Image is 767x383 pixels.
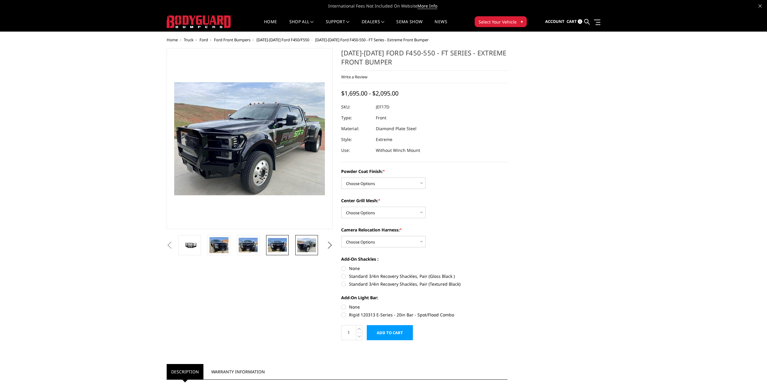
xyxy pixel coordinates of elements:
a: Warranty Information [207,364,269,379]
a: More Info [417,3,437,9]
a: News [435,20,447,31]
a: Ford [200,37,208,42]
dt: Type: [341,112,371,123]
dd: Without Winch Mount [376,145,420,156]
label: Standard 3/4in Recovery Shackles, Pair (Gloss Black ) [341,273,508,279]
span: [DATE]-[DATE] Ford F450-550 - FT Series - Extreme Front Bumper [315,37,429,42]
label: Rigid 120313 E-Series - 20in Bar - Spot/Flood Combo [341,312,508,318]
span: 0 [578,19,582,24]
a: Description [167,364,203,379]
img: BODYGUARD BUMPERS [167,15,231,28]
a: SEMA Show [396,20,423,31]
a: Truck [184,37,193,42]
dt: Use: [341,145,371,156]
a: Support [326,20,350,31]
a: 2017-2022 Ford F450-550 - FT Series - Extreme Front Bumper [167,48,333,229]
label: Camera Relocation Harness: [341,227,508,233]
img: 2017-2022 Ford F450-550 - FT Series - Extreme Front Bumper [297,238,316,252]
a: Home [264,20,277,31]
dd: JEF17D [376,102,389,112]
label: Standard 3/4in Recovery Shackles, Pair (Textured Black) [341,281,508,287]
span: Account [545,19,564,24]
label: None [341,265,508,272]
label: Add-On Shackles : [341,256,508,262]
dd: Extreme [376,134,392,145]
button: Previous [165,241,174,250]
img: 2017-2022 Ford F450-550 - FT Series - Extreme Front Bumper [239,238,258,253]
a: Account [545,14,564,30]
a: Cart 0 [567,14,582,30]
h1: [DATE]-[DATE] Ford F450-550 - FT Series - Extreme Front Bumper [341,48,508,71]
span: Cart [567,19,577,24]
span: Select Your Vehicle [479,19,517,25]
label: Center Grill Mesh: [341,197,508,204]
label: Add-On Light Bar: [341,294,508,301]
img: 2017-2022 Ford F450-550 - FT Series - Extreme Front Bumper [268,238,287,253]
iframe: Chat Widget [737,354,767,383]
button: Next [325,241,334,250]
img: 2017-2022 Ford F450-550 - FT Series - Extreme Front Bumper [209,237,228,253]
a: [DATE]-[DATE] Ford F450/F550 [256,37,309,42]
dt: Style: [341,134,371,145]
span: $1,695.00 - $2,095.00 [341,89,398,97]
span: ▾ [521,18,523,25]
a: Dealers [362,20,385,31]
input: Add to Cart [367,325,413,340]
a: Ford Front Bumpers [214,37,250,42]
a: Write a Review [341,74,367,80]
label: Powder Coat Finish: [341,168,508,174]
label: None [341,304,508,310]
a: Home [167,37,178,42]
dt: SKU: [341,102,371,112]
a: shop all [289,20,314,31]
dd: Diamond Plate Steel [376,123,417,134]
button: Select Your Vehicle [475,16,527,27]
dt: Material: [341,123,371,134]
dd: Front [376,112,386,123]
